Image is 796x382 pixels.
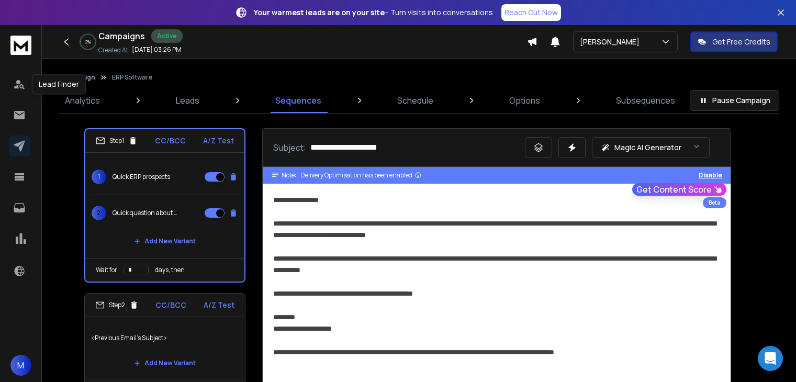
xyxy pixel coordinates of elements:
div: Open Intercom Messenger [758,346,783,371]
button: Disable [699,171,722,179]
div: Lead Finder [32,74,86,94]
p: Wait for [96,266,117,274]
span: 2 [92,206,106,220]
button: Pause Campaign [690,90,779,111]
p: days, then [155,266,185,274]
p: Quick question about {{companyName}}'s ERP {system|software|platform} [113,209,180,217]
button: Campaign [63,73,95,82]
div: Step 2 [95,300,139,310]
img: logo [10,36,31,55]
button: Magic AI Generator [592,137,710,158]
p: Quick ERP prospects [113,173,170,181]
p: <Previous Email's Subject> [91,323,239,353]
a: Analytics [59,88,106,113]
div: Active [151,29,183,43]
a: Sequences [269,88,328,113]
p: Created At: [98,46,130,54]
p: Subsequences [616,94,675,107]
a: Options [503,88,546,113]
a: Subsequences [610,88,681,113]
span: 1 [92,170,106,184]
p: Subject: [273,141,306,154]
a: Schedule [391,88,440,113]
strong: Your warmest leads are on your site [254,7,385,17]
h1: Campaigns [98,30,145,42]
a: Reach Out Now [501,4,561,21]
a: Leads [170,88,206,113]
button: Get Content Score [632,183,726,196]
button: M [10,355,31,376]
p: Analytics [65,94,100,107]
p: CC/BCC [155,136,186,146]
div: Step 1 [96,136,138,145]
button: Add New Variant [126,353,204,374]
p: Leads [176,94,199,107]
p: [PERSON_NAME] [580,37,644,47]
p: Schedule [397,94,433,107]
p: Get Free Credits [712,37,770,47]
span: Note: [282,171,296,179]
p: Options [509,94,540,107]
p: Magic AI Generator [614,142,681,153]
p: – Turn visits into conversations [254,7,493,18]
p: CC/BCC [155,300,186,310]
li: Step1CC/BCCA/Z Test1Quick ERP prospects2Quick question about {{companyName}}'s ERP {system|softwa... [84,128,245,283]
p: A/Z Test [204,300,234,310]
p: Reach Out Now [504,7,558,18]
p: A/Z Test [203,136,234,146]
div: Beta [703,197,726,208]
p: [DATE] 03:26 PM [132,46,182,54]
p: ERP Software [112,73,152,82]
p: Sequences [275,94,321,107]
p: 2 % [85,39,91,45]
button: Get Free Credits [690,31,778,52]
button: Add New Variant [126,231,204,252]
div: Delivery Optimisation has been enabled [300,171,422,179]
